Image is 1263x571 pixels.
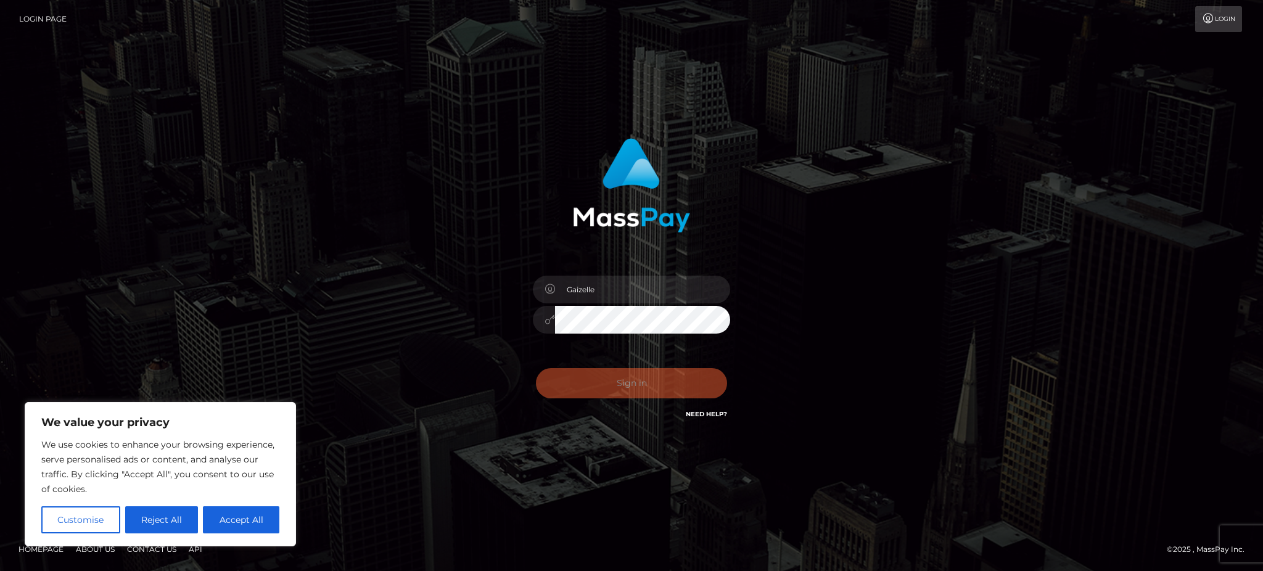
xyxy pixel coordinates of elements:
[125,506,199,533] button: Reject All
[184,540,207,559] a: API
[1167,543,1254,556] div: © 2025 , MassPay Inc.
[555,276,730,303] input: Username...
[25,402,296,546] div: We value your privacy
[1195,6,1242,32] a: Login
[686,410,727,418] a: Need Help?
[41,437,279,496] p: We use cookies to enhance your browsing experience, serve personalised ads or content, and analys...
[41,506,120,533] button: Customise
[122,540,181,559] a: Contact Us
[573,138,690,232] img: MassPay Login
[203,506,279,533] button: Accept All
[71,540,120,559] a: About Us
[19,6,67,32] a: Login Page
[41,415,279,430] p: We value your privacy
[14,540,68,559] a: Homepage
